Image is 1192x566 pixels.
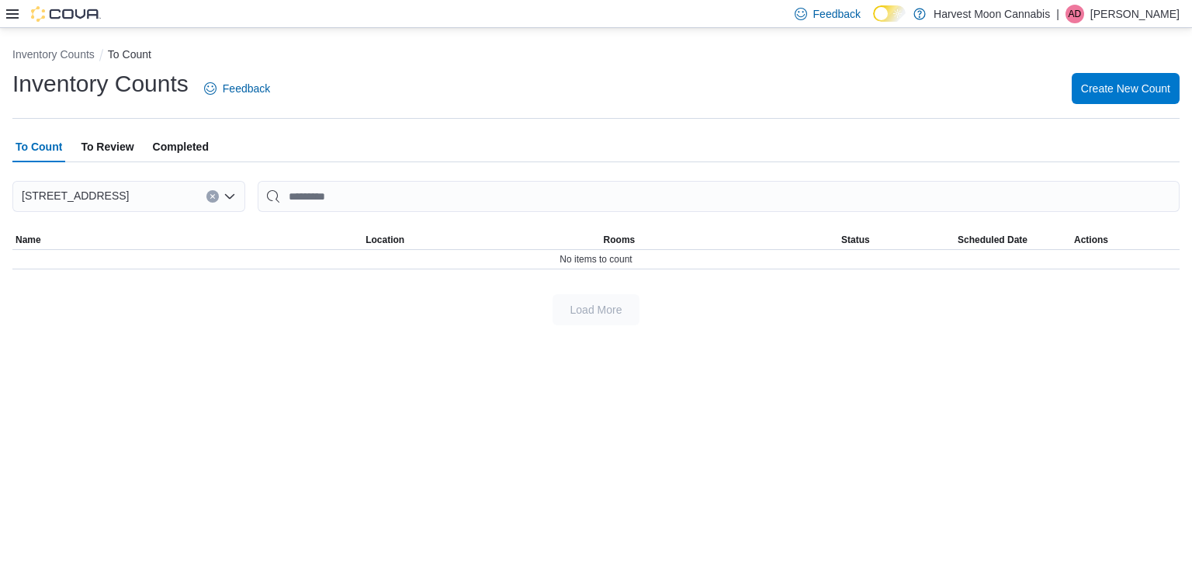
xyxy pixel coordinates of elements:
[1074,234,1108,246] span: Actions
[955,231,1071,249] button: Scheduled Date
[362,231,600,249] button: Location
[258,181,1180,212] input: This is a search bar. After typing your query, hit enter to filter the results lower in the page.
[934,5,1050,23] p: Harvest Moon Cannabis
[31,6,101,22] img: Cova
[873,22,874,23] span: Dark Mode
[12,231,362,249] button: Name
[1081,81,1170,96] span: Create New Count
[81,131,133,162] span: To Review
[223,81,270,96] span: Feedback
[1056,5,1059,23] p: |
[223,190,236,203] button: Open list of options
[12,48,95,61] button: Inventory Counts
[198,73,276,104] a: Feedback
[1072,73,1180,104] button: Create New Count
[958,234,1027,246] span: Scheduled Date
[873,5,906,22] input: Dark Mode
[604,234,636,246] span: Rooms
[1066,5,1084,23] div: Andy Downing
[1090,5,1180,23] p: [PERSON_NAME]
[1069,5,1082,23] span: AD
[570,302,622,318] span: Load More
[22,186,129,205] span: [STREET_ADDRESS]
[108,48,151,61] button: To Count
[601,231,838,249] button: Rooms
[553,294,639,325] button: Load More
[12,68,189,99] h1: Inventory Counts
[12,47,1180,65] nav: An example of EuiBreadcrumbs
[838,231,955,249] button: Status
[153,131,209,162] span: Completed
[813,6,861,22] span: Feedback
[16,234,41,246] span: Name
[560,253,632,266] span: No items to count
[841,234,870,246] span: Status
[206,190,219,203] button: Clear input
[366,234,404,246] span: Location
[16,131,62,162] span: To Count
